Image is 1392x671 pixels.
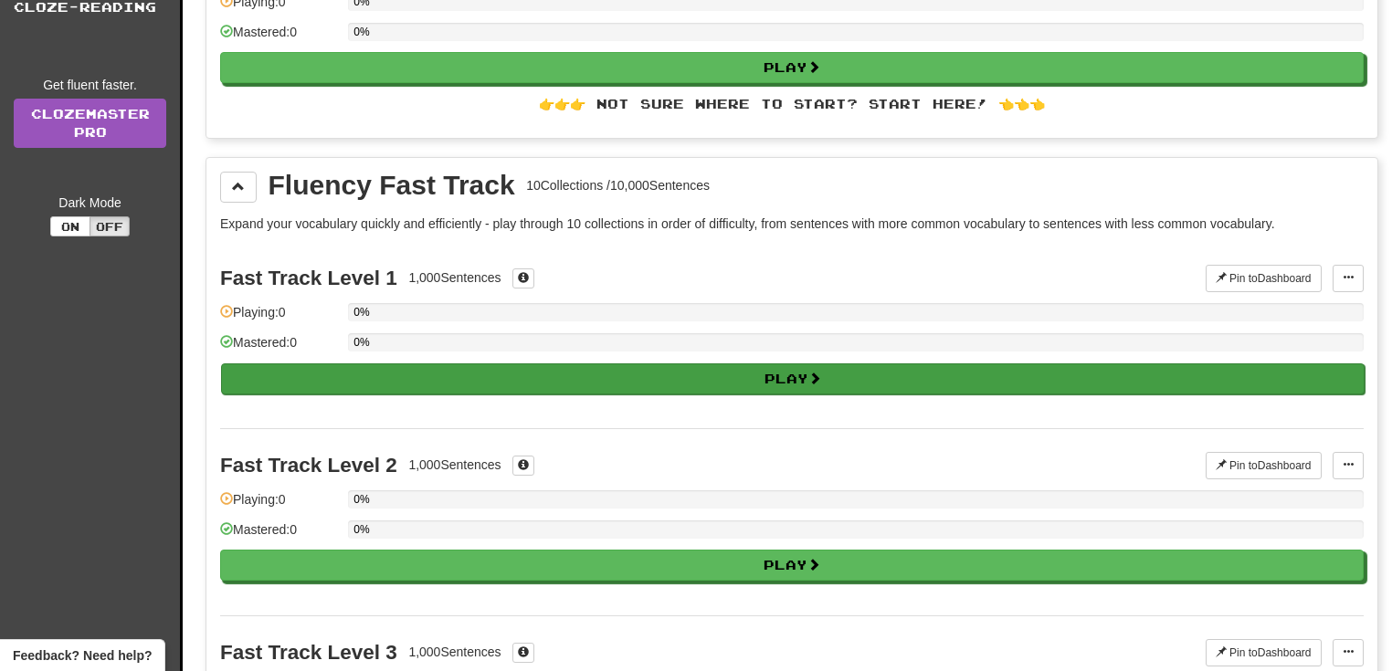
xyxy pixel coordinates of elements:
[408,456,501,474] div: 1,000 Sentences
[220,215,1364,233] p: Expand your vocabulary quickly and efficiently - play through 10 collections in order of difficul...
[220,52,1364,83] button: Play
[13,646,152,665] span: Open feedback widget
[90,216,130,236] button: Off
[220,267,397,289] div: Fast Track Level 1
[50,216,90,236] button: On
[1206,639,1322,666] button: Pin toDashboard
[526,176,710,194] div: 10 Collections / 10,000 Sentences
[269,172,515,199] div: Fluency Fast Track
[220,550,1364,581] button: Play
[408,268,501,287] div: 1,000 Sentences
[408,643,501,661] div: 1,000 Sentences
[220,641,397,664] div: Fast Track Level 3
[220,490,339,520] div: Playing: 0
[220,454,397,477] div: Fast Track Level 2
[220,333,339,363] div: Mastered: 0
[220,95,1364,113] div: 👉👉👉 Not sure where to start? Start here! 👈👈👈
[220,23,339,53] div: Mastered: 0
[14,99,166,148] a: ClozemasterPro
[220,303,339,333] div: Playing: 0
[221,363,1365,394] button: Play
[14,76,166,94] div: Get fluent faster.
[1206,265,1322,292] button: Pin toDashboard
[220,520,339,550] div: Mastered: 0
[1206,452,1322,479] button: Pin toDashboard
[14,194,166,212] div: Dark Mode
